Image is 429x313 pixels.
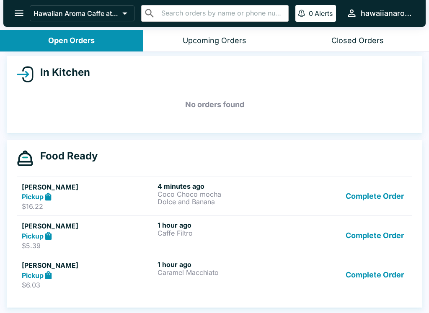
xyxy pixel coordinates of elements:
h4: Food Ready [34,150,98,162]
a: [PERSON_NAME]Pickup$16.224 minutes agoCoco Choco mochaDolce and BananaComplete Order [17,177,412,216]
h5: No orders found [17,90,412,120]
strong: Pickup [22,271,44,280]
button: Complete Order [342,182,407,211]
p: $6.03 [22,281,154,289]
h5: [PERSON_NAME] [22,182,154,192]
button: hawaiianaromacaffeilikai [343,4,416,22]
div: Closed Orders [331,36,384,46]
a: [PERSON_NAME]Pickup$5.391 hour agoCaffe FiltroComplete Order [17,216,412,255]
button: open drawer [8,3,30,24]
h4: In Kitchen [34,66,90,79]
h6: 1 hour ago [158,260,290,269]
p: Coco Choco mocha [158,190,290,198]
div: Open Orders [48,36,95,46]
p: 0 [309,9,313,18]
button: Hawaiian Aroma Caffe at The [GEOGRAPHIC_DATA] [30,5,134,21]
div: hawaiianaromacaffeilikai [361,8,412,18]
button: Complete Order [342,260,407,289]
p: Alerts [315,9,333,18]
h6: 1 hour ago [158,221,290,229]
input: Search orders by name or phone number [159,8,285,19]
h5: [PERSON_NAME] [22,260,154,270]
p: $16.22 [22,202,154,210]
a: [PERSON_NAME]Pickup$6.031 hour agoCaramel MacchiatoComplete Order [17,255,412,294]
p: Caramel Macchiato [158,269,290,276]
p: $5.39 [22,241,154,250]
strong: Pickup [22,232,44,240]
button: Complete Order [342,221,407,250]
p: Hawaiian Aroma Caffe at The [GEOGRAPHIC_DATA] [34,9,119,18]
strong: Pickup [22,192,44,201]
h5: [PERSON_NAME] [22,221,154,231]
div: Upcoming Orders [183,36,246,46]
h6: 4 minutes ago [158,182,290,190]
p: Caffe Filtro [158,229,290,237]
p: Dolce and Banana [158,198,290,205]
